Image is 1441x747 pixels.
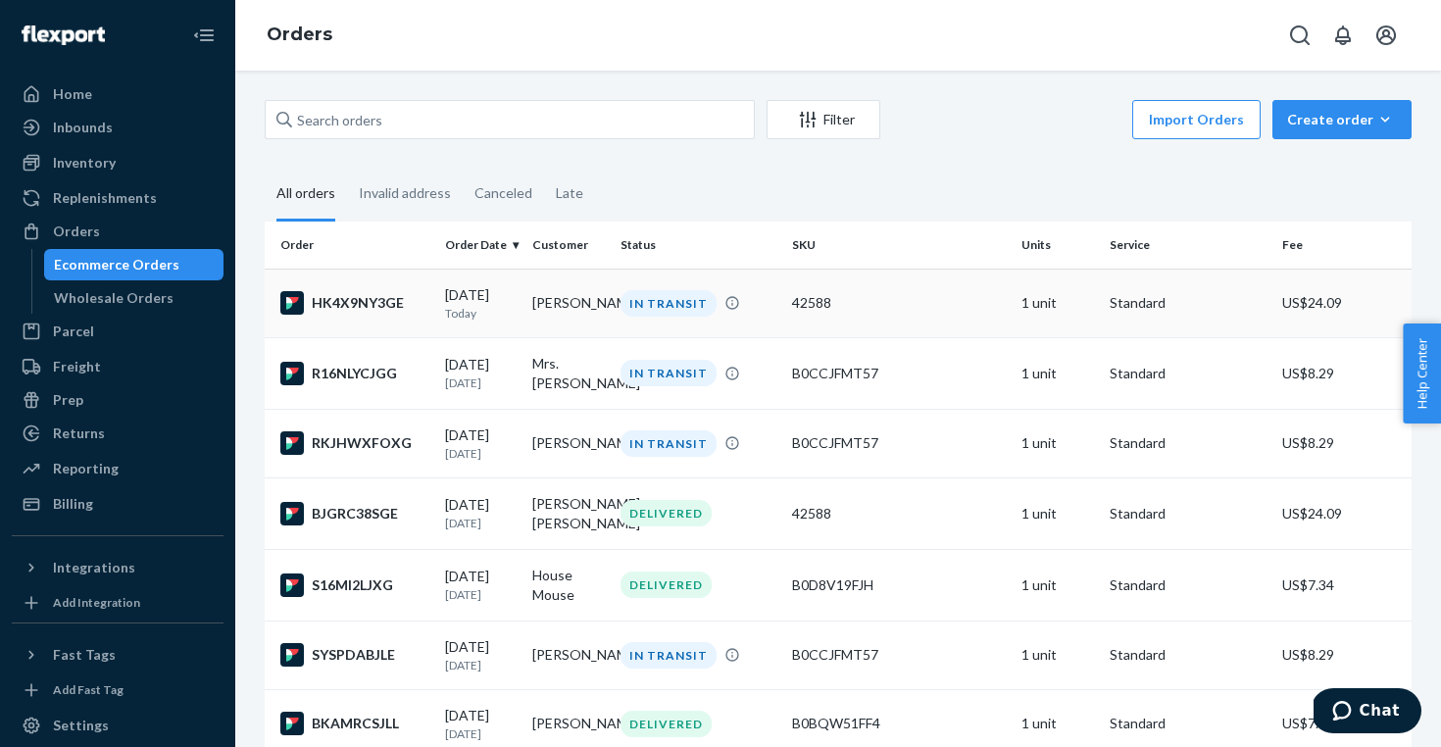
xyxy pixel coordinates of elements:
[53,84,92,104] div: Home
[1314,688,1421,737] iframe: Opens a widget where you can chat to one of our agents
[445,425,518,462] div: [DATE]
[184,16,224,55] button: Close Navigation
[53,423,105,443] div: Returns
[1014,477,1102,549] td: 1 unit
[12,78,224,110] a: Home
[445,374,518,391] p: [DATE]
[359,168,451,219] div: Invalid address
[524,409,613,477] td: [PERSON_NAME]
[251,7,348,64] ol: breadcrumbs
[12,147,224,178] a: Inventory
[445,725,518,742] p: [DATE]
[621,711,712,737] div: DELIVERED
[1274,222,1412,269] th: Fee
[12,453,224,484] a: Reporting
[474,168,532,219] div: Canceled
[524,549,613,621] td: House Mouse
[621,290,717,317] div: IN TRANSIT
[280,431,429,455] div: RKJHWXFOXG
[53,716,109,735] div: Settings
[445,515,518,531] p: [DATE]
[621,430,717,457] div: IN TRANSIT
[445,285,518,322] div: [DATE]
[1110,433,1267,453] p: Standard
[280,362,429,385] div: R16NLYCJGG
[445,495,518,531] div: [DATE]
[445,586,518,603] p: [DATE]
[792,575,1006,595] div: B0D8V19FJH
[280,712,429,735] div: BKAMRCSJLL
[792,714,1006,733] div: B0BQW51FF4
[280,502,429,525] div: BJGRC38SGE
[280,291,429,315] div: HK4X9NY3GE
[12,418,224,449] a: Returns
[1366,16,1406,55] button: Open account menu
[445,567,518,603] div: [DATE]
[54,288,174,308] div: Wholesale Orders
[445,445,518,462] p: [DATE]
[768,110,879,129] div: Filter
[54,255,179,274] div: Ecommerce Orders
[53,645,116,665] div: Fast Tags
[267,24,332,45] a: Orders
[12,384,224,416] a: Prep
[621,500,712,526] div: DELIVERED
[792,293,1006,313] div: 42588
[44,282,224,314] a: Wholesale Orders
[22,25,105,45] img: Flexport logo
[1110,714,1267,733] p: Standard
[53,153,116,173] div: Inventory
[524,269,613,337] td: [PERSON_NAME]
[1132,100,1261,139] button: Import Orders
[1014,621,1102,689] td: 1 unit
[1014,337,1102,409] td: 1 unit
[445,305,518,322] p: Today
[53,222,100,241] div: Orders
[12,316,224,347] a: Parcel
[53,118,113,137] div: Inbounds
[1274,477,1412,549] td: US$24.09
[524,337,613,409] td: Mrs. [PERSON_NAME]
[1014,222,1102,269] th: Units
[12,351,224,382] a: Freight
[524,477,613,549] td: [PERSON_NAME] [PERSON_NAME]
[1110,504,1267,523] p: Standard
[1274,409,1412,477] td: US$8.29
[1110,293,1267,313] p: Standard
[1280,16,1319,55] button: Open Search Box
[12,552,224,583] button: Integrations
[621,572,712,598] div: DELIVERED
[437,222,525,269] th: Order Date
[613,222,785,269] th: Status
[12,591,224,615] a: Add Integration
[1014,269,1102,337] td: 1 unit
[1014,549,1102,621] td: 1 unit
[445,657,518,673] p: [DATE]
[276,168,335,222] div: All orders
[280,573,429,597] div: S16MI2LJXG
[621,642,717,669] div: IN TRANSIT
[784,222,1014,269] th: SKU
[12,216,224,247] a: Orders
[1323,16,1363,55] button: Open notifications
[53,681,124,698] div: Add Fast Tag
[53,494,93,514] div: Billing
[1274,269,1412,337] td: US$24.09
[445,637,518,673] div: [DATE]
[621,360,717,386] div: IN TRANSIT
[1403,324,1441,423] button: Help Center
[1274,337,1412,409] td: US$8.29
[265,222,437,269] th: Order
[1102,222,1274,269] th: Service
[445,355,518,391] div: [DATE]
[792,364,1006,383] div: B0CCJFMT57
[1272,100,1412,139] button: Create order
[265,100,755,139] input: Search orders
[767,100,880,139] button: Filter
[1287,110,1397,129] div: Create order
[1274,549,1412,621] td: US$7.34
[1014,409,1102,477] td: 1 unit
[1110,364,1267,383] p: Standard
